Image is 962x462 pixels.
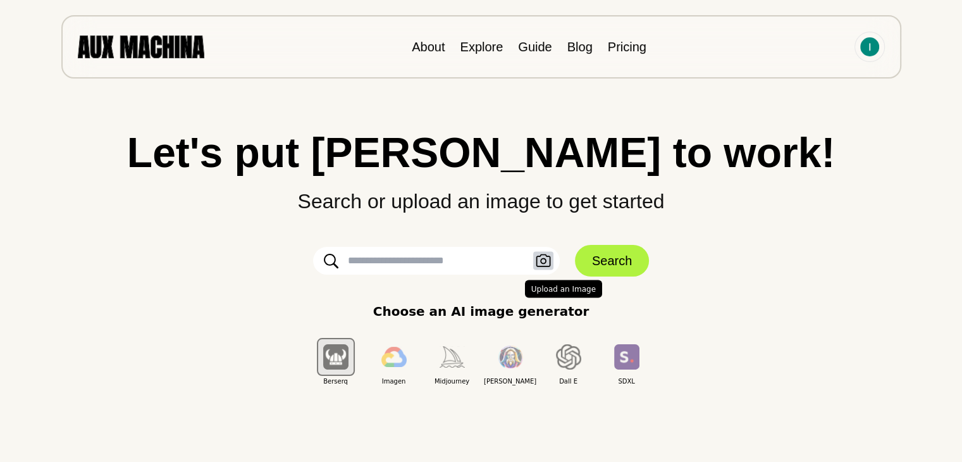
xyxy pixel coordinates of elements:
[323,344,348,369] img: Berserq
[440,346,465,367] img: Midjourney
[614,344,639,369] img: SDXL
[498,346,523,369] img: Leonardo
[307,377,365,386] span: Berserq
[575,245,649,277] button: Search
[78,35,204,58] img: AUX MACHINA
[423,377,481,386] span: Midjourney
[598,377,656,386] span: SDXL
[460,40,503,54] a: Explore
[525,280,602,297] span: Upload an Image
[25,173,937,216] p: Search or upload an image to get started
[381,347,407,367] img: Imagen
[860,37,879,56] img: Avatar
[533,252,553,270] button: Upload an Image
[412,40,445,54] a: About
[373,302,589,321] p: Choose an AI image generator
[540,377,598,386] span: Dall E
[481,377,540,386] span: [PERSON_NAME]
[518,40,552,54] a: Guide
[567,40,593,54] a: Blog
[556,344,581,370] img: Dall E
[365,377,423,386] span: Imagen
[608,40,646,54] a: Pricing
[25,132,937,173] h1: Let's put [PERSON_NAME] to work!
